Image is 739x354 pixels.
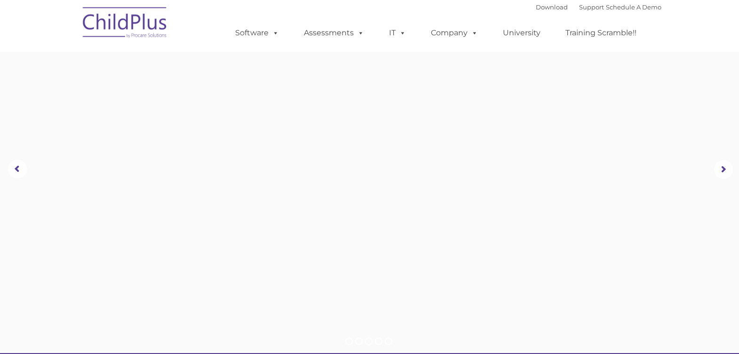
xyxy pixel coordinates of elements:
a: Company [421,24,487,42]
a: Schedule A Demo [606,3,661,11]
a: University [493,24,550,42]
a: Assessments [294,24,373,42]
img: ChildPlus by Procare Solutions [78,0,172,48]
a: Download [536,3,568,11]
a: Training Scramble!! [556,24,646,42]
a: IT [380,24,415,42]
a: Support [579,3,604,11]
font: | [536,3,661,11]
a: Software [226,24,288,42]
